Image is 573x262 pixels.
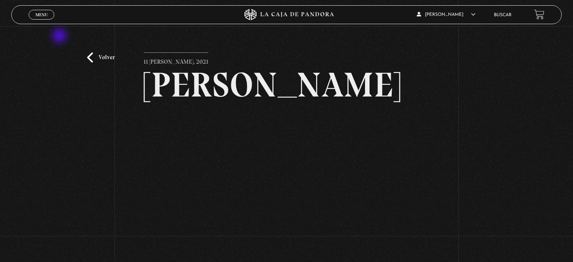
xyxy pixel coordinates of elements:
h2: [PERSON_NAME] [144,67,429,102]
span: Menu [35,12,48,17]
p: 11 [PERSON_NAME], 2021 [144,52,208,67]
a: Volver [87,52,115,63]
a: Buscar [494,13,512,17]
a: View your shopping cart [534,9,544,20]
span: Cerrar [33,19,50,24]
span: [PERSON_NAME] [417,12,475,17]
